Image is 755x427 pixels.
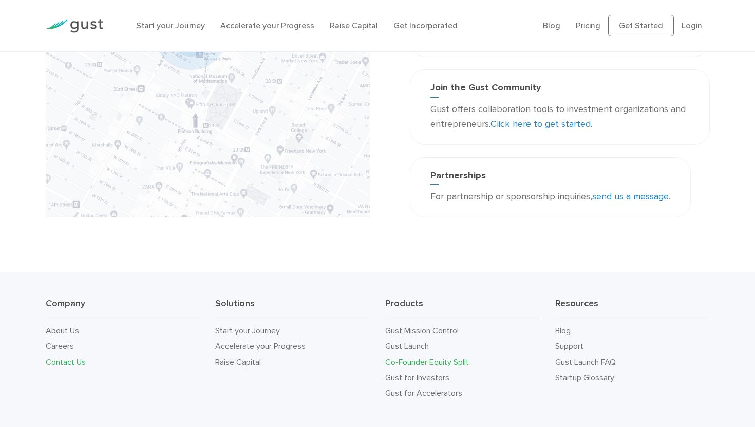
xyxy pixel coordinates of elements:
[430,102,689,132] p: Gust offers collaboration tools to investment organizations and entrepreneurs. .
[215,298,370,319] h3: Solutions
[555,357,616,367] a: Gust Launch FAQ
[393,21,458,30] a: Get Incorporated
[576,21,600,30] a: Pricing
[136,21,205,30] a: Start your Journey
[555,298,710,319] h3: Resources
[220,21,314,30] a: Accelerate your Progress
[385,357,469,367] a: Co-Founder Equity Split
[215,326,280,336] a: Start your Journey
[385,373,449,382] a: Gust for Investors
[46,326,79,336] a: About Us
[385,298,540,319] h3: Products
[555,341,583,351] a: Support
[682,21,702,30] a: Login
[46,19,103,33] img: Gust Logo
[555,326,571,336] a: Blog
[215,357,261,367] a: Raise Capital
[215,341,306,351] a: Accelerate your Progress
[430,170,670,185] h3: Partnerships
[608,15,674,36] a: Get Started
[555,373,614,382] a: Startup Glossary
[543,21,560,30] a: Blog
[490,119,591,129] a: Click here to get started
[46,341,74,351] a: Careers
[430,82,689,98] h3: Join the Gust Community
[385,341,429,351] a: Gust Launch
[330,21,378,30] a: Raise Capital
[46,357,86,367] a: Contact Us
[385,388,462,398] a: Gust for Accelerators
[46,298,200,319] h3: Company
[385,326,459,336] a: Gust Mission Control
[592,191,669,202] a: send us a message
[430,190,670,205] p: For partnership or sponsorship inquiries, .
